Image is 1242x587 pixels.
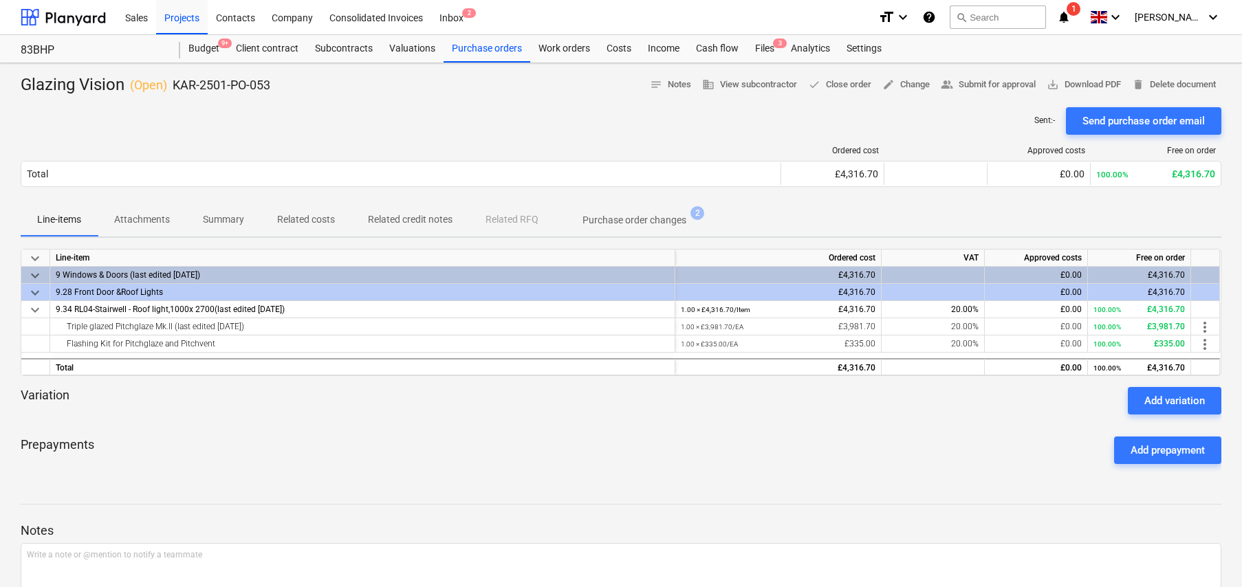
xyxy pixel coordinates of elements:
[1205,9,1221,25] i: keyboard_arrow_down
[702,77,797,93] span: View subcontractor
[681,301,875,318] div: £4,316.70
[644,74,697,96] button: Notes
[1093,318,1185,335] div: £3,981.70
[1093,323,1121,331] small: 100.00%
[935,74,1041,96] button: Submit for approval
[681,267,875,284] div: £4,316.70
[1088,250,1191,267] div: Free on order
[956,12,967,23] span: search
[990,301,1082,318] div: £0.00
[895,9,911,25] i: keyboard_arrow_down
[747,35,783,63] div: Files
[21,387,69,414] p: Variation
[1047,77,1121,93] span: Download PDF
[1093,306,1121,313] small: 100.00%
[1066,107,1221,135] button: Send purchase order email
[941,77,1036,93] span: Submit for approval
[27,168,48,179] div: Total
[803,74,877,96] button: Close order
[50,301,675,318] div: (last edited [DATE])
[1093,335,1185,353] div: £335.00
[650,77,691,93] span: Notes
[747,35,783,63] a: Files3
[1057,9,1071,25] i: notifications
[21,522,1221,539] p: Notes
[180,35,228,63] div: Budget
[381,35,444,63] a: Valuations
[1047,78,1059,91] span: save_alt
[681,306,750,313] small: 1.00 × £4,316.70 / Item
[114,212,170,227] p: Attachments
[993,146,1085,155] div: Approved costs
[808,78,820,91] span: done
[228,35,307,63] a: Client contract
[1041,74,1126,96] button: Download PDF
[1093,359,1185,377] div: £4,316.70
[675,250,882,267] div: Ordered cost
[530,35,598,63] div: Work orders
[277,212,335,227] p: Related costs
[697,74,803,96] button: View subcontractor
[688,35,747,63] a: Cash flow
[21,43,164,58] div: 83BHP
[1131,441,1205,459] div: Add prepayment
[598,35,640,63] a: Costs
[582,213,686,228] p: Purchase order changes
[307,35,381,63] a: Subcontracts
[1144,392,1205,410] div: Add variation
[838,35,890,63] a: Settings
[882,78,895,91] span: edit
[1093,364,1121,372] small: 100.00%
[1096,146,1216,155] div: Free on order
[681,284,875,301] div: £4,316.70
[783,35,838,63] a: Analytics
[218,38,232,48] span: 9+
[56,335,669,352] div: Flashing Kit for Pitchglaze and Pitchvent
[882,318,985,335] div: 20.00%
[56,267,669,283] div: 9 Windows & Doors (last edited 18 Jun 2025)
[462,8,476,18] span: 2
[681,323,743,331] small: 1.00 × £3,981.70 / EA
[1132,78,1144,91] span: delete
[50,358,675,375] div: Total
[993,168,1085,179] div: £0.00
[130,77,167,93] p: ( Open )
[882,335,985,353] div: 20.00%
[990,335,1082,353] div: £0.00
[1173,521,1242,587] iframe: Chat Widget
[37,212,81,227] p: Line-items
[27,285,43,301] span: keyboard_arrow_down
[1096,170,1129,179] small: 100.00%
[56,318,669,335] div: Triple glazed Pitchglaze Mk.II (last edited 15 Aug 2025)
[773,38,787,48] span: 3
[787,146,879,155] div: Ordered cost
[702,78,715,91] span: business
[690,206,704,220] span: 2
[1107,9,1124,25] i: keyboard_arrow_down
[941,78,953,91] span: people_alt
[681,340,738,348] small: 1.00 × £335.00 / EA
[56,304,215,314] span: 9.34 RL04-Stairwell - Roof light,1000x 2700
[1096,168,1215,179] div: £4,316.70
[681,359,875,377] div: £4,316.70
[985,250,1088,267] div: Approved costs
[1082,112,1205,130] div: Send purchase order email
[1197,336,1213,353] span: more_vert
[990,318,1082,335] div: £0.00
[922,9,936,25] i: Knowledge base
[878,9,895,25] i: format_size
[1132,77,1216,93] span: Delete document
[56,284,669,300] div: 9.28 Front Door &Roof Lights
[1197,319,1213,335] span: more_vert
[787,168,878,179] div: £4,316.70
[173,77,270,93] p: KAR-2501-PO-053
[882,301,985,318] div: 20.00%
[444,35,530,63] a: Purchase orders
